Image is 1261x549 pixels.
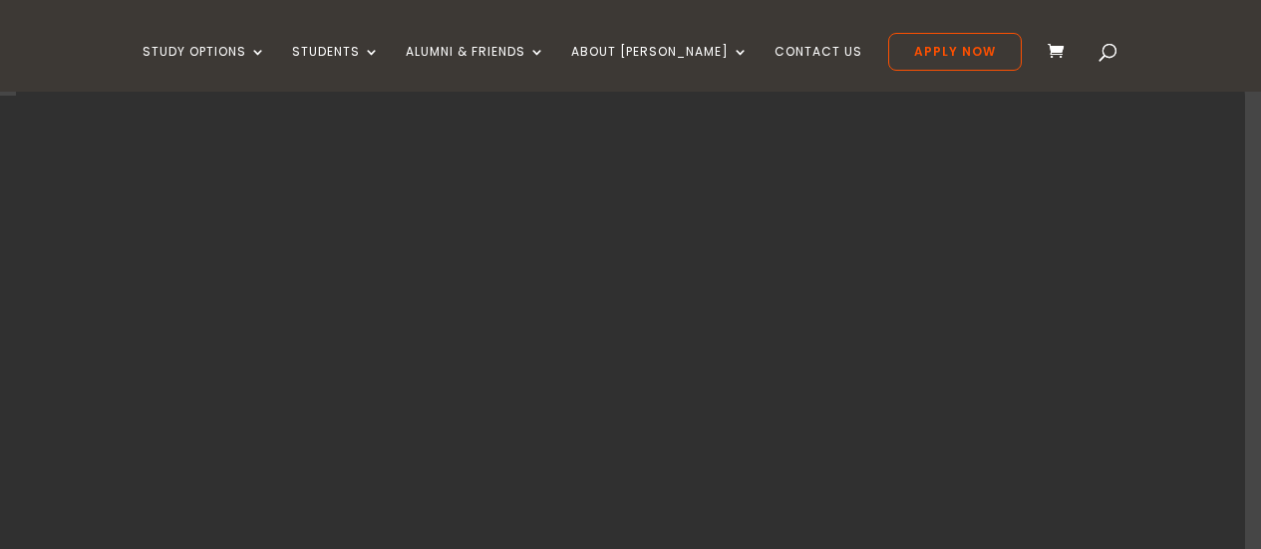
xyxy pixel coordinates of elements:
a: About [PERSON_NAME] [571,45,749,92]
a: Students [292,45,380,92]
a: Study Options [143,45,266,92]
a: Contact Us [775,45,862,92]
a: Apply Now [888,33,1022,71]
a: Alumni & Friends [406,45,545,92]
